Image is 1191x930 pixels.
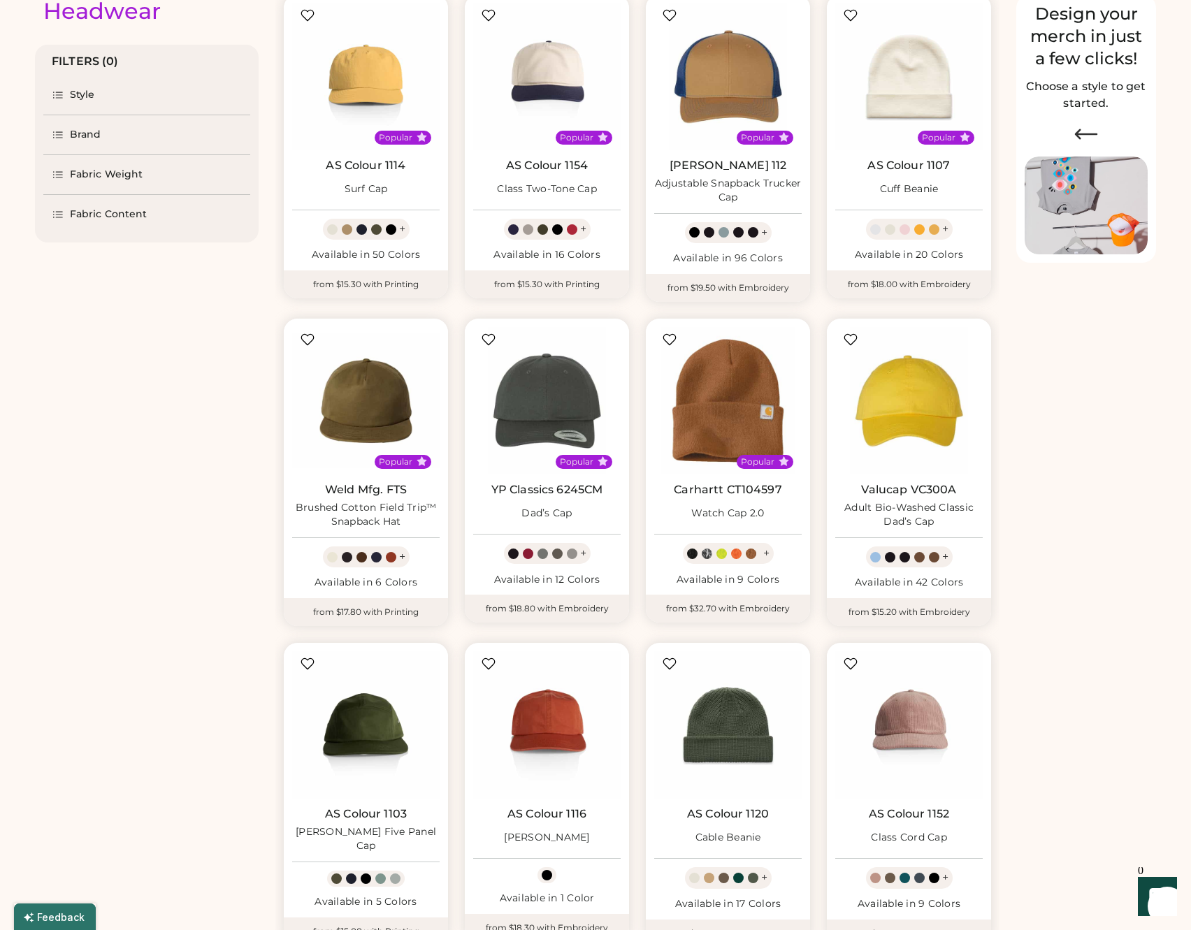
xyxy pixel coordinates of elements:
[835,327,983,474] img: Valucap VC300A Adult Bio-Washed Classic Dad’s Cap
[654,327,802,474] img: Carhartt CT104597 Watch Cap 2.0
[560,132,593,143] div: Popular
[942,221,948,237] div: +
[417,132,427,143] button: Popular Style
[473,573,621,587] div: Available in 12 Colors
[835,576,983,590] div: Available in 42 Colors
[942,870,948,885] div: +
[473,892,621,906] div: Available in 1 Color
[835,897,983,911] div: Available in 9 Colors
[654,177,802,205] div: Adjustable Snapback Trucker Cap
[654,651,802,799] img: AS Colour 1120 Cable Beanie
[741,456,774,467] div: Popular
[473,651,621,799] img: AS Colour 1116 James Cap
[507,807,586,821] a: AS Colour 1116
[292,825,440,853] div: [PERSON_NAME] Five Panel Cap
[284,270,448,298] div: from $15.30 with Printing
[325,483,407,497] a: Weld Mfg. FTS
[292,576,440,590] div: Available in 6 Colors
[473,327,621,474] img: YP Classics 6245CM Dad’s Cap
[654,3,802,150] img: Richardson 112 Adjustable Snapback Trucker Cap
[1025,3,1148,70] div: Design your merch in just a few clicks!
[695,831,761,845] div: Cable Beanie
[761,870,767,885] div: +
[292,327,440,474] img: Weld Mfg. FTS Brushed Cotton Field Trip™ Snapback Hat
[345,182,388,196] div: Surf Cap
[761,225,767,240] div: +
[284,598,448,626] div: from $17.80 with Printing
[325,807,407,821] a: AS Colour 1103
[598,132,608,143] button: Popular Style
[70,168,143,182] div: Fabric Weight
[417,456,427,467] button: Popular Style
[598,456,608,467] button: Popular Style
[960,132,970,143] button: Popular Style
[70,88,95,102] div: Style
[922,132,955,143] div: Popular
[292,501,440,529] div: Brushed Cotton Field Trip™ Snapback Hat
[1025,157,1148,255] img: Image of Lisa Congdon Eye Print on T-Shirt and Hat
[52,53,119,70] div: FILTERS (0)
[654,897,802,911] div: Available in 17 Colors
[942,549,948,565] div: +
[827,598,991,626] div: from $15.20 with Embroidery
[560,456,593,467] div: Popular
[867,159,950,173] a: AS Colour 1107
[379,132,412,143] div: Popular
[326,159,405,173] a: AS Colour 1114
[292,248,440,262] div: Available in 50 Colors
[654,252,802,266] div: Available in 96 Colors
[580,546,586,561] div: +
[779,456,789,467] button: Popular Style
[835,3,983,150] img: AS Colour 1107 Cuff Beanie
[491,483,603,497] a: YP Classics 6245CM
[504,831,589,845] div: [PERSON_NAME]
[506,159,588,173] a: AS Colour 1154
[465,595,629,623] div: from $18.80 with Embroidery
[292,895,440,909] div: Available in 5 Colors
[779,132,789,143] button: Popular Style
[399,221,405,237] div: +
[871,831,947,845] div: Class Cord Cap
[670,159,787,173] a: [PERSON_NAME] 112
[861,483,956,497] a: Valucap VC300A
[521,507,572,521] div: Dad’s Cap
[1025,78,1148,112] h2: Choose a style to get started.
[379,456,412,467] div: Popular
[835,501,983,529] div: Adult Bio-Washed Classic Dad’s Cap
[835,248,983,262] div: Available in 20 Colors
[827,270,991,298] div: from $18.00 with Embroidery
[763,546,770,561] div: +
[497,182,597,196] div: Class Two-Tone Cap
[580,221,586,237] div: +
[1125,867,1185,927] iframe: Front Chat
[465,270,629,298] div: from $15.30 with Printing
[880,182,939,196] div: Cuff Beanie
[741,132,774,143] div: Popular
[674,483,782,497] a: Carhartt CT104597
[70,208,147,221] div: Fabric Content
[654,573,802,587] div: Available in 9 Colors
[473,3,621,150] img: AS Colour 1154 Class Two-Tone Cap
[292,651,440,799] img: AS Colour 1103 Finn Five Panel Cap
[646,595,810,623] div: from $32.70 with Embroidery
[869,807,949,821] a: AS Colour 1152
[70,128,101,142] div: Brand
[835,651,983,799] img: AS Colour 1152 Class Cord Cap
[687,807,769,821] a: AS Colour 1120
[646,274,810,302] div: from $19.50 with Embroidery
[399,549,405,565] div: +
[292,3,440,150] img: AS Colour 1114 Surf Cap
[473,248,621,262] div: Available in 16 Colors
[691,507,764,521] div: Watch Cap 2.0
